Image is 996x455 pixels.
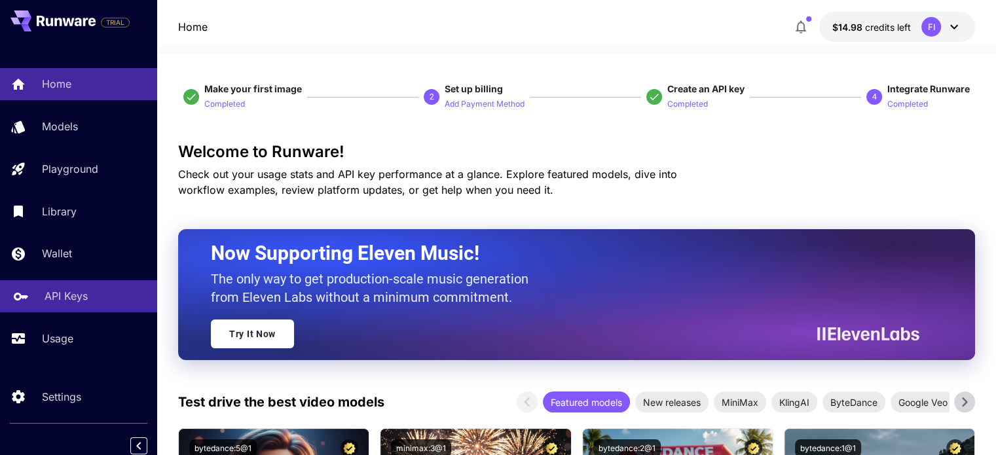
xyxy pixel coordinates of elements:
[45,288,88,304] p: API Keys
[42,118,78,134] p: Models
[101,14,130,30] span: Add your payment card to enable full platform functionality.
[714,391,766,412] div: MiniMax
[42,246,72,261] p: Wallet
[887,98,928,111] p: Completed
[667,83,745,94] span: Create an API key
[921,17,941,37] div: FI
[822,391,885,412] div: ByteDance
[667,98,708,111] p: Completed
[714,395,766,409] span: MiniMax
[204,83,302,94] span: Make your first image
[832,22,865,33] span: $14.98
[211,241,910,266] h2: Now Supporting Eleven Music!
[42,76,71,92] p: Home
[178,143,975,161] h3: Welcome to Runware!
[543,391,630,412] div: Featured models
[42,331,73,346] p: Usage
[445,96,525,111] button: Add Payment Method
[635,395,709,409] span: New releases
[178,19,208,35] nav: breadcrumb
[211,319,294,348] a: Try It Now
[887,83,970,94] span: Integrate Runware
[771,391,817,412] div: KlingAI
[891,391,955,412] div: Google Veo
[130,437,147,454] button: Collapse sidebar
[178,168,677,196] span: Check out your usage stats and API key performance at a glance. Explore featured models, dive int...
[832,20,911,34] div: $14.9822
[178,19,208,35] a: Home
[445,98,525,111] p: Add Payment Method
[543,395,630,409] span: Featured models
[178,392,384,412] p: Test drive the best video models
[872,91,876,103] p: 4
[771,395,817,409] span: KlingAI
[445,83,503,94] span: Set up billing
[42,204,77,219] p: Library
[822,395,885,409] span: ByteDance
[42,389,81,405] p: Settings
[887,96,928,111] button: Completed
[211,270,538,306] p: The only way to get production-scale music generation from Eleven Labs without a minimum commitment.
[204,96,245,111] button: Completed
[42,161,98,177] p: Playground
[430,91,434,103] p: 2
[204,98,245,111] p: Completed
[865,22,911,33] span: credits left
[101,18,129,27] span: TRIAL
[819,12,975,42] button: $14.9822FI
[891,395,955,409] span: Google Veo
[667,96,708,111] button: Completed
[635,391,709,412] div: New releases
